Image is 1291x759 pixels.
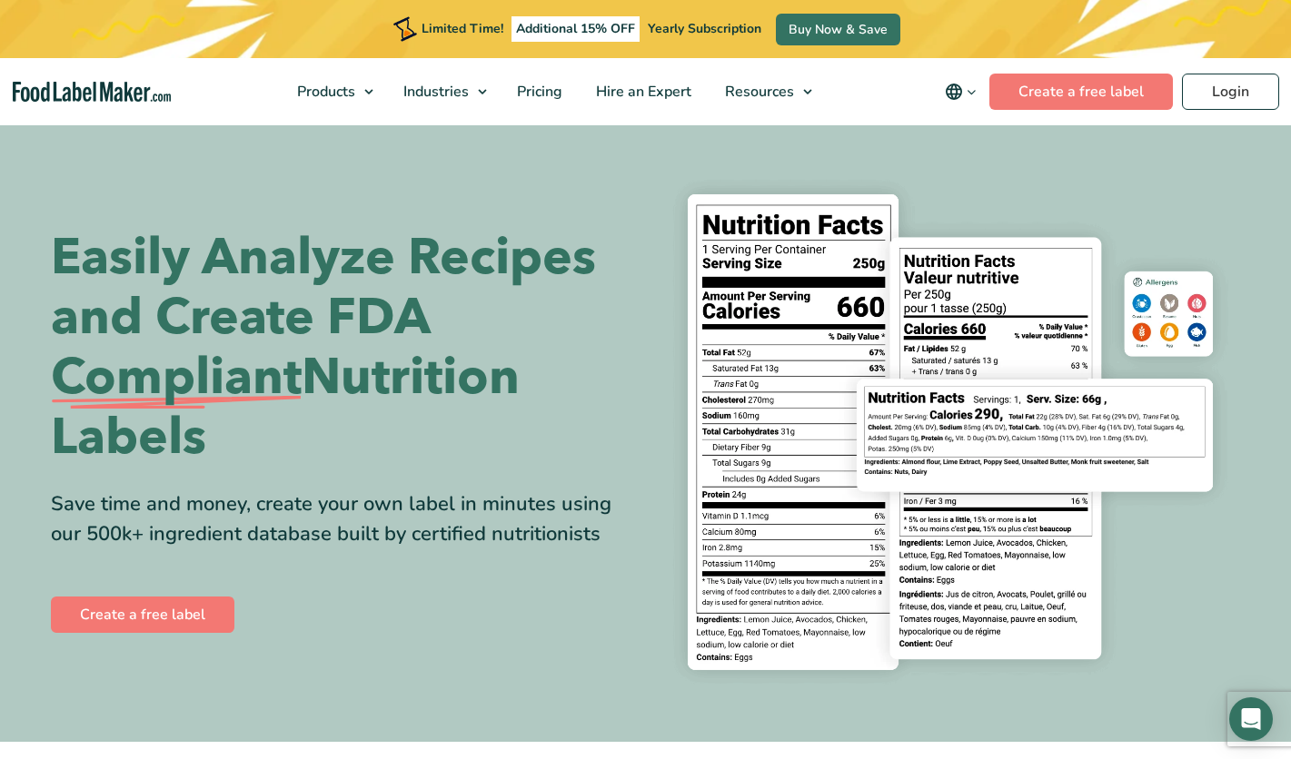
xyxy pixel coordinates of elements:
[1182,74,1279,110] a: Login
[51,228,632,468] h1: Easily Analyze Recipes and Create FDA Nutrition Labels
[51,489,632,549] div: Save time and money, create your own label in minutes using our 500k+ ingredient database built b...
[989,74,1173,110] a: Create a free label
[776,14,900,45] a: Buy Now & Save
[281,58,382,125] a: Products
[580,58,704,125] a: Hire an Expert
[709,58,821,125] a: Resources
[292,82,357,102] span: Products
[511,16,640,42] span: Additional 15% OFF
[1229,697,1273,741] div: Open Intercom Messenger
[511,82,564,102] span: Pricing
[591,82,693,102] span: Hire an Expert
[398,82,471,102] span: Industries
[387,58,496,125] a: Industries
[501,58,575,125] a: Pricing
[422,20,503,37] span: Limited Time!
[648,20,761,37] span: Yearly Subscription
[51,596,234,633] a: Create a free label
[51,348,302,408] span: Compliant
[720,82,796,102] span: Resources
